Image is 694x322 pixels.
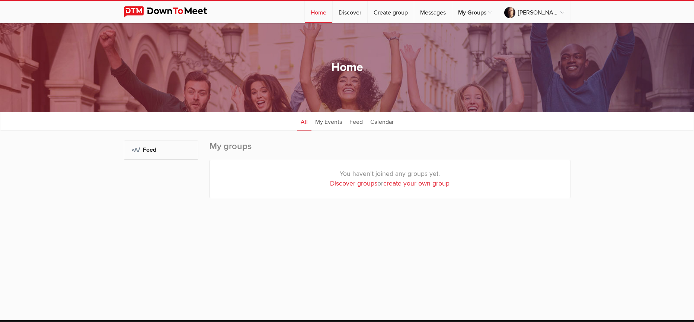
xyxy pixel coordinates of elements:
a: [PERSON_NAME] [498,1,570,23]
a: Feed [346,112,367,131]
img: DownToMeet [124,6,219,17]
a: All [297,112,311,131]
div: You haven't joined any groups yet. or [210,160,570,198]
a: Calendar [367,112,397,131]
a: My Groups [452,1,498,23]
a: create your own group [383,180,450,187]
a: Discover [333,1,367,23]
h2: My groups [210,141,570,160]
a: Home [305,1,332,23]
h1: Home [331,60,363,75]
a: Messages [414,1,452,23]
a: Discover groups [330,180,377,187]
h2: Feed [132,141,191,159]
a: Create group [368,1,414,23]
a: My Events [311,112,346,131]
